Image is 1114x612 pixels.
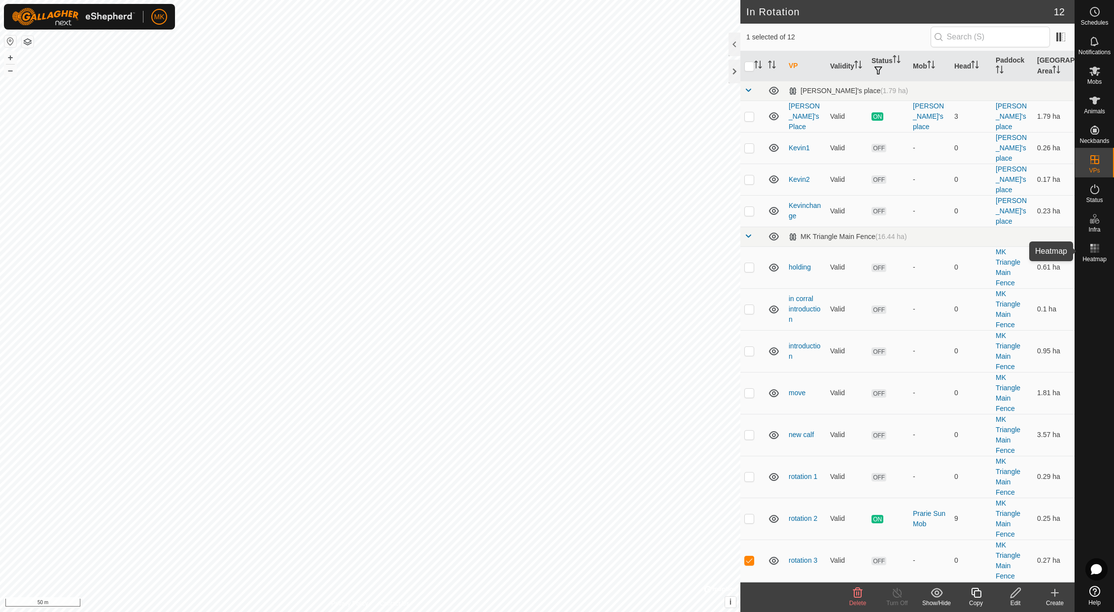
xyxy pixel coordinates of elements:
[871,389,886,398] span: OFF
[913,472,946,482] div: -
[789,87,908,95] div: [PERSON_NAME]'s place
[871,207,886,215] span: OFF
[789,175,810,183] a: Kevin2
[950,330,992,372] td: 0
[871,431,886,440] span: OFF
[826,330,868,372] td: Valid
[1079,49,1111,55] span: Notifications
[789,514,817,522] a: rotation 2
[992,51,1033,81] th: Paddock
[826,456,868,498] td: Valid
[1052,67,1060,75] p-sorticon: Activate to sort
[913,143,946,153] div: -
[913,174,946,185] div: -
[877,599,917,608] div: Turn Off
[996,599,1035,608] div: Edit
[996,102,1027,131] a: [PERSON_NAME]'s place
[950,540,992,581] td: 0
[971,62,979,70] p-sorticon: Activate to sort
[826,414,868,456] td: Valid
[917,599,956,608] div: Show/Hide
[871,175,886,184] span: OFF
[950,195,992,227] td: 0
[1033,132,1075,164] td: 0.26 ha
[909,51,950,81] th: Mob
[826,132,868,164] td: Valid
[996,67,1004,75] p-sorticon: Activate to sort
[4,65,16,76] button: –
[1033,51,1075,81] th: [GEOGRAPHIC_DATA] Area
[768,62,776,70] p-sorticon: Activate to sort
[871,515,883,523] span: ON
[1033,101,1075,132] td: 1.79 ha
[826,288,868,330] td: Valid
[871,112,883,121] span: ON
[754,62,762,70] p-sorticon: Activate to sort
[996,134,1027,162] a: [PERSON_NAME]'s place
[893,57,901,65] p-sorticon: Activate to sort
[950,288,992,330] td: 0
[730,598,731,606] span: i
[1033,498,1075,540] td: 0.25 ha
[22,36,34,48] button: Map Layers
[789,102,820,131] a: [PERSON_NAME]'s Place
[1054,4,1065,19] span: 12
[1082,256,1107,262] span: Heatmap
[996,457,1020,496] a: MK Triangle Main Fence
[1075,582,1114,610] a: Help
[1035,599,1075,608] div: Create
[868,51,909,81] th: Status
[913,388,946,398] div: -
[871,473,886,481] span: OFF
[789,233,907,241] div: MK Triangle Main Fence
[1080,20,1108,26] span: Schedules
[913,509,946,529] div: Prarie Sun Mob
[913,430,946,440] div: -
[826,246,868,288] td: Valid
[1033,414,1075,456] td: 3.57 ha
[913,304,946,314] div: -
[1033,288,1075,330] td: 0.1 ha
[996,415,1020,454] a: MK Triangle Main Fence
[931,27,1050,47] input: Search (S)
[785,51,826,81] th: VP
[913,346,946,356] div: -
[746,32,931,42] span: 1 selected of 12
[871,306,886,314] span: OFF
[950,164,992,195] td: 0
[826,164,868,195] td: Valid
[12,8,135,26] img: Gallagher Logo
[826,372,868,414] td: Valid
[789,431,814,439] a: new calf
[4,52,16,64] button: +
[789,556,817,564] a: rotation 3
[789,144,810,152] a: Kevin1
[1033,540,1075,581] td: 0.27 ha
[789,263,811,271] a: holding
[380,599,409,608] a: Contact Us
[331,599,368,608] a: Privacy Policy
[154,12,165,22] span: MK
[789,389,805,397] a: move
[1088,227,1100,233] span: Infra
[871,144,886,152] span: OFF
[996,197,1027,225] a: [PERSON_NAME]'s place
[913,206,946,216] div: -
[826,101,868,132] td: Valid
[1033,164,1075,195] td: 0.17 ha
[950,414,992,456] td: 0
[789,342,821,360] a: introduction
[927,62,935,70] p-sorticon: Activate to sort
[950,498,992,540] td: 9
[826,498,868,540] td: Valid
[950,246,992,288] td: 0
[4,35,16,47] button: Reset Map
[996,290,1020,329] a: MK Triangle Main Fence
[996,165,1027,194] a: [PERSON_NAME]'s place
[996,248,1020,287] a: MK Triangle Main Fence
[996,541,1020,580] a: MK Triangle Main Fence
[996,374,1020,412] a: MK Triangle Main Fence
[871,264,886,272] span: OFF
[789,473,817,480] a: rotation 1
[1084,108,1105,114] span: Animals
